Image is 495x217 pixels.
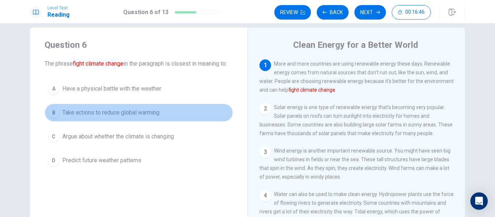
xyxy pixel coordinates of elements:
div: 4 [259,190,271,201]
h1: Question 6 of 13 [123,8,169,17]
button: Back [317,5,349,20]
h1: Reading [47,11,70,19]
div: C [48,131,59,142]
button: CArgue about whether the climate is changing [45,128,233,146]
div: A [48,83,59,95]
h4: Question 6 [45,39,233,51]
button: AHave a physical battle with the weather [45,80,233,98]
span: Have a physical battle with the weather [62,84,161,93]
div: 2 [259,103,271,114]
span: More and more countries are using renewable energy these days. Renewable energy comes from natura... [259,61,454,93]
div: 3 [259,146,271,158]
span: Level Test [47,5,70,11]
button: Review [274,5,311,20]
button: Next [354,5,386,20]
div: B [48,107,59,118]
font: fight climate change [73,60,124,67]
span: 00:16:46 [405,9,425,15]
button: BTake actions to reduce global warming [45,104,233,122]
h4: Clean Energy for a Better World [293,39,418,51]
button: DPredict future weather patterns [45,151,233,170]
div: Open Intercom Messenger [470,192,488,210]
font: fight climate change [288,87,335,93]
span: Solar energy is one type of renewable energy that's becoming very popular. Solar panels on roofs ... [259,104,453,136]
span: The phrase in the paragraph is closest in meaning to: [45,59,233,68]
span: Take actions to reduce global warming [62,108,159,117]
span: Wind energy is another important renewable source. You might have seen big wind turbines in field... [259,148,450,180]
div: 1 [259,59,271,71]
span: Argue about whether the climate is changing [62,132,174,141]
div: D [48,155,59,166]
button: 00:16:46 [392,5,431,20]
span: Predict future weather patterns [62,156,141,165]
